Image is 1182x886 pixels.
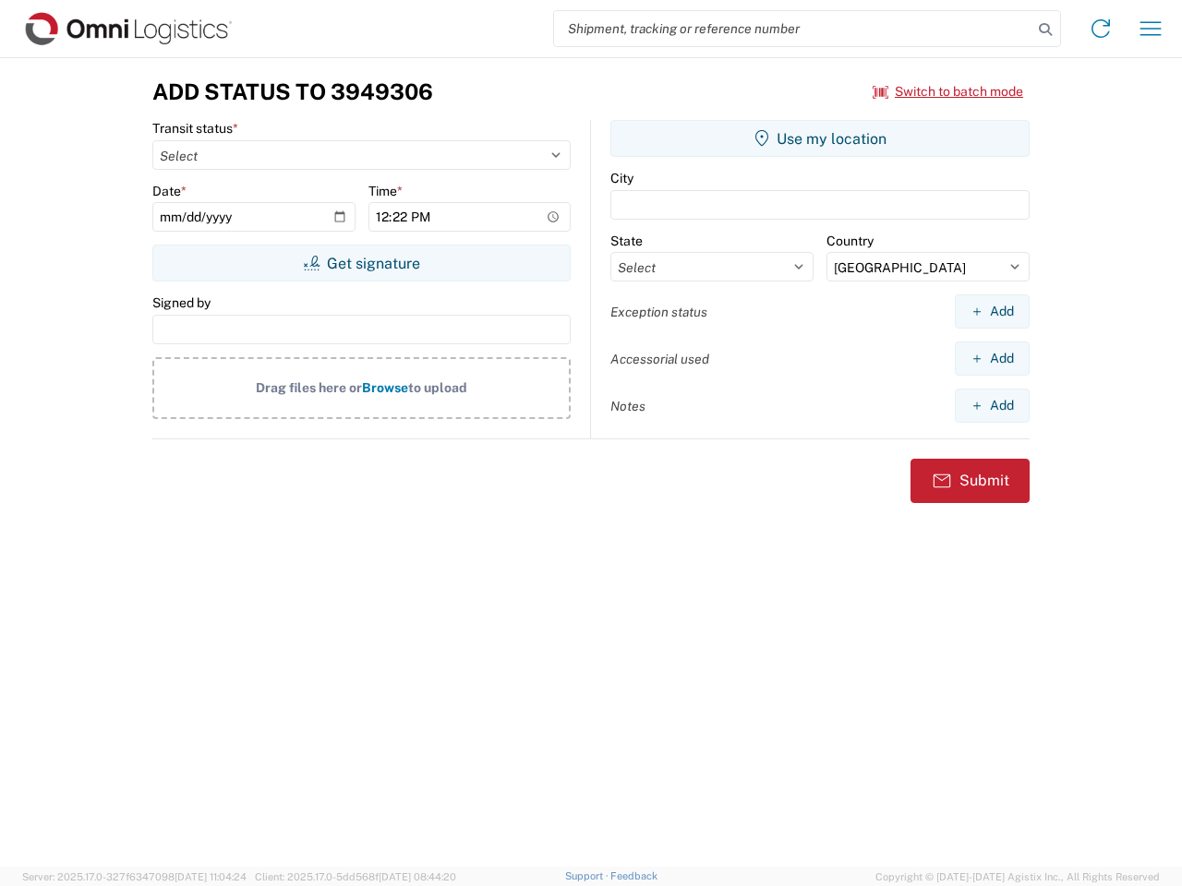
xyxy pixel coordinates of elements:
label: Date [152,183,187,199]
button: Use my location [610,120,1030,157]
span: [DATE] 11:04:24 [175,871,247,882]
label: Signed by [152,294,211,311]
a: Feedback [610,870,657,881]
input: Shipment, tracking or reference number [554,11,1032,46]
span: Server: 2025.17.0-327f6347098 [22,871,247,882]
button: Add [955,294,1030,329]
label: Exception status [610,304,707,320]
h3: Add Status to 3949306 [152,78,433,105]
a: Support [565,870,611,881]
button: Get signature [152,245,571,281]
span: Drag files here or [256,380,362,395]
span: Browse [362,380,408,395]
label: Transit status [152,120,238,137]
label: Accessorial used [610,351,709,367]
label: Time [368,183,403,199]
button: Add [955,341,1030,376]
span: to upload [408,380,467,395]
span: Copyright © [DATE]-[DATE] Agistix Inc., All Rights Reserved [875,868,1160,885]
label: Notes [610,398,645,414]
label: State [610,233,643,249]
span: Client: 2025.17.0-5dd568f [255,871,456,882]
button: Add [955,389,1030,423]
span: [DATE] 08:44:20 [379,871,456,882]
label: Country [826,233,874,249]
label: City [610,170,633,186]
button: Submit [911,459,1030,503]
button: Switch to batch mode [873,77,1023,107]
